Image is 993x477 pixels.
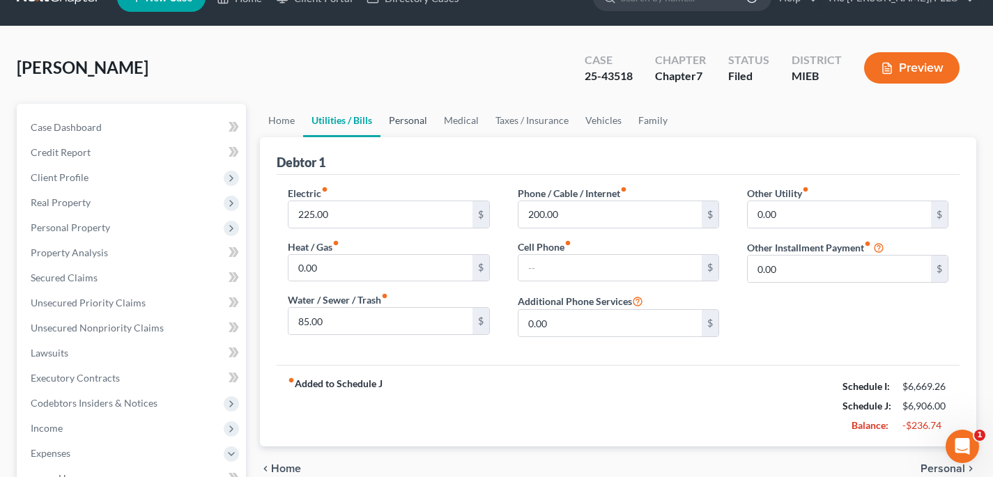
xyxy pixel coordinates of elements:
[31,272,98,283] span: Secured Claims
[864,52,960,84] button: Preview
[748,256,931,282] input: --
[902,399,948,413] div: $6,906.00
[518,240,571,254] label: Cell Phone
[260,463,271,474] i: chevron_left
[271,463,301,474] span: Home
[518,201,702,228] input: --
[17,57,148,77] span: [PERSON_NAME]
[288,240,339,254] label: Heat / Gas
[288,292,388,307] label: Water / Sewer / Trash
[31,196,91,208] span: Real Property
[31,221,110,233] span: Personal Property
[702,310,718,336] div: $
[747,240,871,255] label: Other Installment Payment
[20,366,246,391] a: Executory Contracts
[518,255,702,281] input: --
[585,52,633,68] div: Case
[277,154,325,171] div: Debtor 1
[436,104,487,137] a: Medical
[921,463,965,474] span: Personal
[20,341,246,366] a: Lawsuits
[487,104,577,137] a: Taxes / Insurance
[702,201,718,228] div: $
[852,419,888,431] strong: Balance:
[31,146,91,158] span: Credit Report
[31,422,63,434] span: Income
[20,240,246,265] a: Property Analysis
[31,397,157,409] span: Codebtors Insiders & Notices
[655,68,706,84] div: Chapter
[288,377,383,435] strong: Added to Schedule J
[20,290,246,315] a: Unsecured Priority Claims
[20,315,246,341] a: Unsecured Nonpriority Claims
[747,186,809,201] label: Other Utility
[31,121,102,133] span: Case Dashboard
[518,310,702,336] input: --
[472,201,489,228] div: $
[260,463,301,474] button: chevron_left Home
[260,104,303,137] a: Home
[728,52,769,68] div: Status
[31,247,108,258] span: Property Analysis
[20,265,246,290] a: Secured Claims
[288,308,472,334] input: --
[472,308,489,334] div: $
[288,201,472,228] input: --
[965,463,976,474] i: chevron_right
[696,69,702,82] span: 7
[864,240,871,247] i: fiber_manual_record
[31,347,68,359] span: Lawsuits
[931,256,948,282] div: $
[303,104,380,137] a: Utilities / Bills
[902,419,948,432] div: -$236.74
[702,255,718,281] div: $
[564,240,571,247] i: fiber_manual_record
[380,104,436,137] a: Personal
[20,115,246,140] a: Case Dashboard
[31,322,164,334] span: Unsecured Nonpriority Claims
[472,255,489,281] div: $
[31,372,120,384] span: Executory Contracts
[288,255,472,281] input: --
[585,68,633,84] div: 25-43518
[288,186,328,201] label: Electric
[802,186,809,193] i: fiber_manual_record
[31,297,146,308] span: Unsecured Priority Claims
[748,201,931,228] input: --
[288,377,295,384] i: fiber_manual_record
[332,240,339,247] i: fiber_manual_record
[321,186,328,193] i: fiber_manual_record
[946,430,979,463] iframe: Intercom live chat
[31,447,70,459] span: Expenses
[20,140,246,165] a: Credit Report
[518,186,627,201] label: Phone / Cable / Internet
[620,186,627,193] i: fiber_manual_record
[577,104,630,137] a: Vehicles
[931,201,948,228] div: $
[921,463,976,474] button: Personal chevron_right
[792,52,842,68] div: District
[974,430,985,441] span: 1
[902,380,948,393] div: $6,669.26
[518,292,643,309] label: Additional Phone Services
[728,68,769,84] div: Filed
[31,171,88,183] span: Client Profile
[381,292,388,299] i: fiber_manual_record
[842,380,890,392] strong: Schedule I:
[630,104,676,137] a: Family
[792,68,842,84] div: MIEB
[842,400,891,412] strong: Schedule J:
[655,52,706,68] div: Chapter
